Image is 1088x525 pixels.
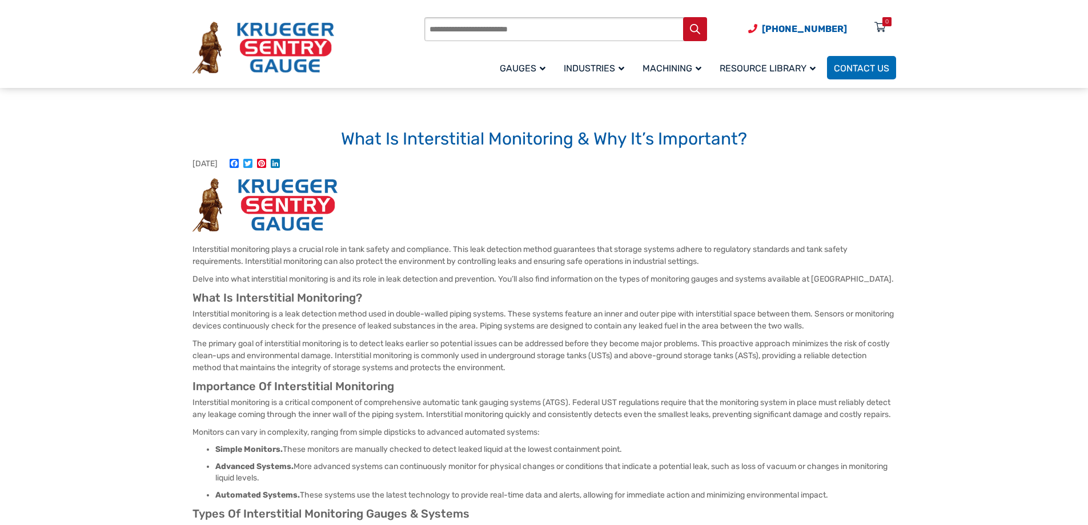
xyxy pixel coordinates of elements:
[827,56,896,79] a: Contact Us
[192,396,896,420] p: Interstitial monitoring is a critical component of comprehensive automatic tank gauging systems (...
[241,159,255,170] a: Twitter
[192,243,896,267] p: Interstitial monitoring plays a crucial role in tank safety and compliance. This leak detection m...
[713,54,827,81] a: Resource Library
[748,22,847,36] a: Phone Number (920) 434-8860
[192,22,334,74] img: Krueger Sentry Gauge
[192,273,896,285] p: Delve into what interstitial monitoring is and its role in leak detection and prevention. You’ll ...
[720,63,816,74] span: Resource Library
[215,461,896,484] li: More advanced systems can continuously monitor for physical changes or conditions that indicate a...
[227,159,241,170] a: Facebook
[192,507,896,521] h2: Types Of Interstitial Monitoring Gauges & Systems
[268,159,282,170] a: LinkedIn
[493,54,557,81] a: Gauges
[192,379,896,394] h2: Importance Of Interstitial Monitoring
[885,17,889,26] div: 0
[636,54,713,81] a: Machining
[215,490,300,500] strong: Automated Systems.
[192,291,896,305] h2: What Is Interstitial Monitoring?
[215,490,896,501] li: These systems use the latest technology to provide real-time data and alerts, allowing for immedi...
[500,63,545,74] span: Gauges
[192,338,896,374] p: The primary goal of interstitial monitoring is to detect leaks earlier so potential issues can be...
[192,426,896,438] p: Monitors can vary in complexity, ranging from simple dipsticks to advanced automated systems:
[255,159,268,170] a: Pinterest
[215,444,896,455] li: These monitors are manually checked to detect leaked liquid at the lowest containment point.
[643,63,701,74] span: Machining
[192,178,338,232] img: What Is Interstitial Monitoring & Why It’s Important?
[557,54,636,81] a: Industries
[192,159,218,169] span: [DATE]
[834,63,889,74] span: Contact Us
[564,63,624,74] span: Industries
[192,129,896,150] h1: What Is Interstitial Monitoring & Why It’s Important?
[215,462,294,471] strong: Advanced Systems.
[762,23,847,34] span: [PHONE_NUMBER]
[192,308,896,332] p: Interstitial monitoring is a leak detection method used in double-walled piping systems. These sy...
[215,444,283,454] strong: Simple Monitors.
